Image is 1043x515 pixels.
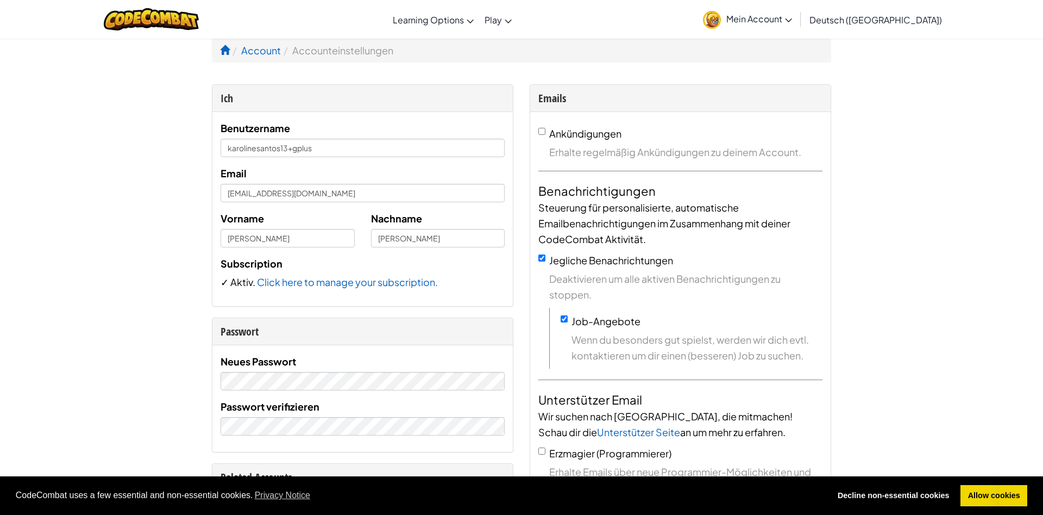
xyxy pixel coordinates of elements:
[549,254,673,266] label: Jegliche Benachrichtungen
[257,276,438,288] a: Click here to manage your subscription.
[538,410,793,438] span: Wir suchen nach [GEOGRAPHIC_DATA], die mitmachen! Schau dir die
[387,5,479,34] a: Learning Options
[281,42,393,58] li: Accounteinstellungen
[371,210,422,226] label: Nachname
[680,426,786,438] span: an um mehr zu erfahren.
[538,90,822,106] div: Emails
[253,276,257,288] span: .
[830,485,957,507] a: deny cookies
[549,447,595,460] span: Erzmagier
[393,14,464,26] span: Learning Options
[538,391,822,408] h4: Unterstützer Email
[253,487,312,504] a: learn more about cookies
[16,487,822,504] span: CodeCombat uses a few essential and non-essential cookies.
[221,399,319,414] label: Passwort verifizieren
[960,485,1027,507] a: allow cookies
[596,447,671,460] span: (Programmierer)
[703,11,721,29] img: avatar
[549,144,822,160] span: Erhalte regelmäßig Ankündigungen zu deinem Account.
[549,464,822,495] span: Erhalte Emails über neue Programmier-Möglichkeiten und Ankündigungen.
[571,332,822,363] span: Wenn du besonders gut spielst, werden wir dich evtl. kontaktieren um dir einen (besseren) Job zu ...
[804,5,947,34] a: Deutsch ([GEOGRAPHIC_DATA])
[221,120,290,136] label: Benutzername
[241,44,281,57] a: Account
[221,324,505,339] div: Passwort
[221,256,282,271] label: Subscription
[698,2,797,36] a: Mein Account
[221,469,505,485] div: Related Accounts
[479,5,517,34] a: Play
[221,353,296,369] label: Neues Passwort
[1000,471,1034,506] iframe: Schaltfläche zum Öffnen des Messaging-Fensters
[104,8,199,30] img: CodeCombat logo
[485,14,502,26] span: Play
[221,210,264,226] label: Vorname
[221,276,230,288] span: ✓
[230,276,253,288] span: Aktiv
[538,182,822,200] h4: Benachrichtigungen
[549,127,621,140] label: Ankündigungen
[571,315,640,327] label: Job-Angebote
[726,13,792,24] span: Mein Account
[549,271,822,302] span: Deaktivieren um alle aktiven Benachrichtigungen zu stoppen.
[538,201,790,245] span: Steuerung für personalisierte, automatische Emailbenachrichtigungen im Zusammenhang mit deiner Co...
[597,426,680,438] a: Unterstützer Seite
[221,90,505,106] div: Ich
[221,167,247,179] span: Email
[809,14,942,26] span: Deutsch ([GEOGRAPHIC_DATA])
